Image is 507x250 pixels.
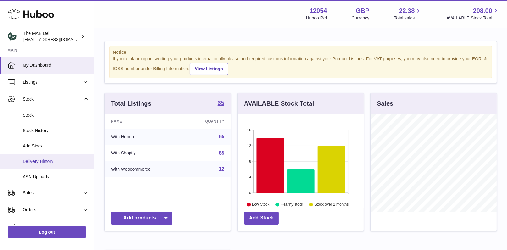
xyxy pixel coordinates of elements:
span: AVAILABLE Stock Total [446,15,499,21]
div: The MAE Deli [23,31,80,42]
span: Stock History [23,128,89,134]
div: Huboo Ref [306,15,327,21]
span: 22.38 [399,7,415,15]
a: Log out [8,226,86,238]
span: Sales [23,190,83,196]
span: 208.00 [473,7,492,15]
text: Healthy stock [281,202,304,207]
span: [EMAIL_ADDRESS][DOMAIN_NAME] [23,37,92,42]
text: 0 [249,191,251,195]
h3: Total Listings [111,99,152,108]
h3: Sales [377,99,393,108]
a: 65 [219,134,224,139]
a: Add Stock [244,212,279,225]
strong: Notice [113,49,488,55]
text: 8 [249,159,251,163]
span: Total sales [394,15,422,21]
a: 65 [218,100,224,107]
a: 65 [219,150,224,156]
a: 12 [219,166,224,172]
span: Add Stock [23,143,89,149]
th: Quantity [183,114,231,129]
th: Name [105,114,183,129]
span: Usage [23,224,89,230]
span: ASN Uploads [23,174,89,180]
td: With Huboo [105,129,183,145]
strong: GBP [356,7,369,15]
h3: AVAILABLE Stock Total [244,99,314,108]
a: 208.00 AVAILABLE Stock Total [446,7,499,21]
span: Stock [23,112,89,118]
text: 12 [247,144,251,147]
text: 4 [249,175,251,179]
a: Add products [111,212,172,225]
span: Listings [23,79,83,85]
strong: 65 [218,100,224,106]
div: If you're planning on sending your products internationally please add required customs informati... [113,56,488,75]
span: Orders [23,207,83,213]
text: 16 [247,128,251,132]
span: My Dashboard [23,62,89,68]
text: Low Stock [252,202,270,207]
div: Currency [352,15,370,21]
span: Delivery History [23,158,89,164]
strong: 12054 [310,7,327,15]
td: With Shopify [105,145,183,161]
a: View Listings [190,63,228,75]
a: 22.38 Total sales [394,7,422,21]
td: With Woocommerce [105,161,183,177]
span: Stock [23,96,83,102]
img: logistics@deliciouslyella.com [8,32,17,41]
text: Stock over 2 months [314,202,349,207]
